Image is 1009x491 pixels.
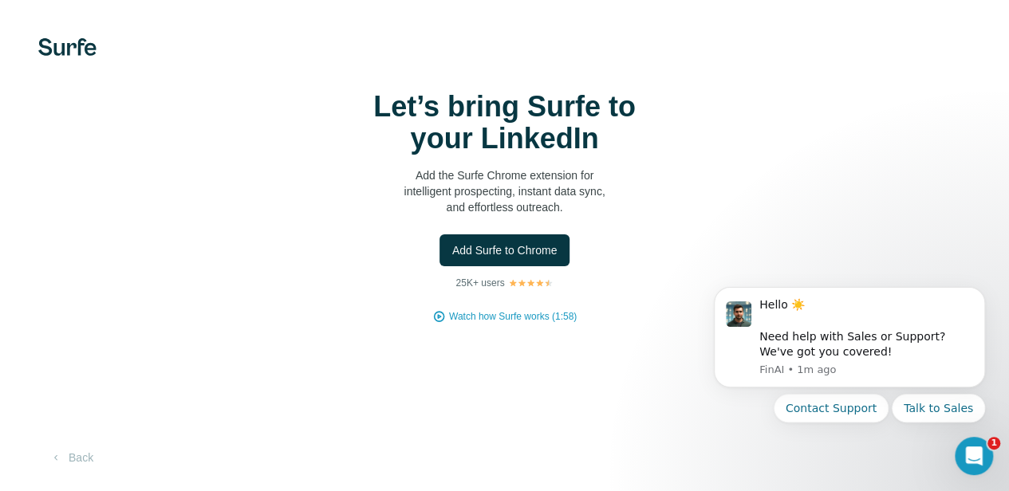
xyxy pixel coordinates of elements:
button: Add Surfe to Chrome [439,234,570,266]
button: Back [38,443,104,472]
img: Surfe's logo [38,38,97,56]
iframe: Intercom notifications message [690,269,1009,483]
button: Watch how Surfe works (1:58) [449,309,577,324]
span: 1 [987,437,1000,450]
p: 25K+ users [455,276,504,290]
p: Add the Surfe Chrome extension for intelligent prospecting, instant data sync, and effortless out... [345,167,664,215]
span: Add Surfe to Chrome [452,242,558,258]
h1: Let’s bring Surfe to your LinkedIn [345,91,664,155]
iframe: Intercom live chat [955,437,993,475]
img: Rating Stars [508,278,554,288]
